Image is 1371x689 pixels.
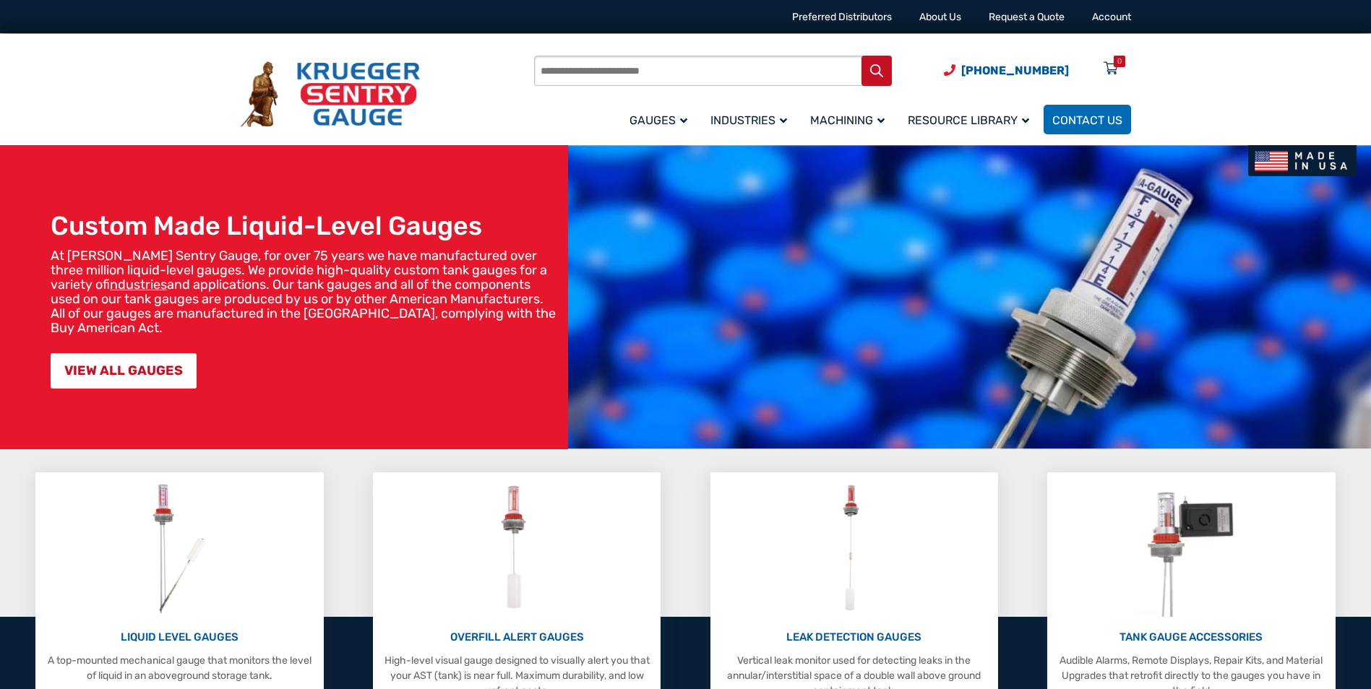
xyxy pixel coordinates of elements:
[1133,480,1250,617] img: Tank Gauge Accessories
[1248,145,1357,176] img: Made In USA
[792,11,892,23] a: Preferred Distributors
[621,103,702,136] a: Gauges
[825,480,882,617] img: Leak Detection Gauges
[485,480,549,617] img: Overfill Alert Gauges
[629,113,687,127] span: Gauges
[989,11,1065,23] a: Request a Quote
[43,653,316,683] p: A top-mounted mechanical gauge that monitors the level of liquid in an aboveground storage tank.
[944,61,1069,79] a: Phone Number (920) 434-8860
[1054,629,1328,646] p: TANK GAUGE ACCESSORIES
[1052,113,1122,127] span: Contact Us
[710,113,787,127] span: Industries
[919,11,961,23] a: About Us
[51,248,561,335] p: At [PERSON_NAME] Sentry Gauge, for over 75 years we have manufactured over three million liquid-l...
[43,629,316,646] p: LIQUID LEVEL GAUGES
[51,210,561,241] h1: Custom Made Liquid-Level Gauges
[380,629,653,646] p: OVERFILL ALERT GAUGES
[810,113,885,127] span: Machining
[51,353,197,389] a: VIEW ALL GAUGES
[718,629,991,646] p: LEAK DETECTION GAUGES
[110,277,167,292] a: industries
[801,103,899,136] a: Machining
[241,61,420,128] img: Krueger Sentry Gauge
[961,64,1069,77] span: [PHONE_NUMBER]
[1092,11,1131,23] a: Account
[1117,56,1122,67] div: 0
[141,480,218,617] img: Liquid Level Gauges
[908,113,1029,127] span: Resource Library
[1044,105,1131,134] a: Contact Us
[702,103,801,136] a: Industries
[899,103,1044,136] a: Resource Library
